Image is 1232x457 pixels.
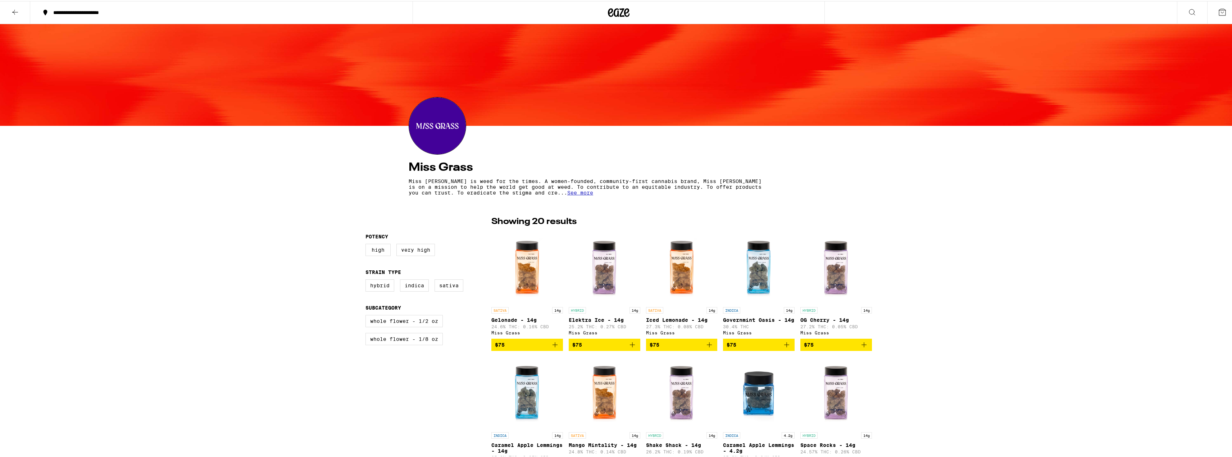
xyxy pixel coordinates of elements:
p: 14g [861,431,872,438]
img: Miss Grass - Governmint Oasis - 14g [723,230,795,302]
img: Miss Grass - Caramel Apple Lemmings - 4.2g [723,356,795,428]
p: Showing 20 results [491,215,577,227]
p: Elektra Ice - 14g [569,316,640,322]
p: Caramel Apple Lemmings - 4.2g [723,441,795,453]
p: 14g [552,306,563,312]
button: Add to bag [723,338,795,350]
div: Miss Grass [491,329,563,334]
a: Open page for OG Cherry - 14g from Miss Grass [800,230,872,338]
p: SATIVA [646,306,663,312]
label: High [365,243,391,255]
p: Governmint Oasis - 14g [723,316,795,322]
span: $75 [727,341,736,347]
a: Open page for Iced Lemonade - 14g from Miss Grass [646,230,718,338]
p: 14g [552,431,563,438]
p: 26.2% THC: 0.19% CBD [646,448,718,453]
p: 24.57% THC: 0.26% CBD [800,448,872,453]
p: 14g [629,431,640,438]
legend: Subcategory [365,304,401,310]
a: Open page for Governmint Oasis - 14g from Miss Grass [723,230,795,338]
img: Miss Grass logo [409,96,466,153]
p: HYBRID [569,306,586,312]
p: HYBRID [800,306,818,312]
p: SATIVA [569,431,586,438]
p: 14g [784,306,795,312]
img: Miss Grass - Iced Lemonade - 14g [646,230,718,302]
p: Mango Mintality - 14g [569,441,640,447]
p: INDICA [491,431,509,438]
p: 14g [706,306,717,312]
p: INDICA [723,431,740,438]
img: Miss Grass - Elektra Ice - 14g [569,230,640,302]
button: Add to bag [800,338,872,350]
img: Miss Grass - OG Cherry - 14g [800,230,872,302]
a: Open page for Gelonade - 14g from Miss Grass [491,230,563,338]
p: 24.8% THC: 0.14% CBD [569,448,640,453]
button: Add to bag [491,338,563,350]
a: Open page for Elektra Ice - 14g from Miss Grass [569,230,640,338]
p: INDICA [723,306,740,312]
p: 14g [706,431,717,438]
img: Miss Grass - Shake Shack - 14g [646,356,718,428]
div: Miss Grass [646,329,718,334]
p: HYBRID [646,431,663,438]
button: Add to bag [646,338,718,350]
label: Whole Flower - 1/2 oz [365,314,443,326]
legend: Strain Type [365,268,401,274]
div: Miss Grass [800,329,872,334]
span: See more [567,189,593,195]
h4: Miss Grass [409,161,829,172]
div: Miss Grass [723,329,795,334]
p: 25.2% THC: 0.27% CBD [569,323,640,328]
p: Miss [PERSON_NAME] is weed for the times. A women-founded, community-first cannabis brand, Miss [... [409,177,765,195]
p: 14g [629,306,640,312]
p: 27.3% THC: 0.08% CBD [646,323,718,328]
legend: Potency [365,233,388,238]
p: Caramel Apple Lemmings - 14g [491,441,563,453]
img: Miss Grass - Mango Mintality - 14g [569,356,640,428]
span: $75 [572,341,582,347]
img: Miss Grass - Space Rocks - 14g [800,356,872,428]
p: Iced Lemonade - 14g [646,316,718,322]
p: Gelonade - 14g [491,316,563,322]
img: Miss Grass - Caramel Apple Lemmings - 14g [491,356,563,428]
label: Indica [400,278,429,291]
p: Shake Shack - 14g [646,441,718,447]
label: Very High [396,243,435,255]
label: Hybrid [365,278,394,291]
p: 27.2% THC: 0.05% CBD [800,323,872,328]
span: $75 [650,341,659,347]
p: Space Rocks - 14g [800,441,872,447]
span: $75 [804,341,814,347]
p: 24.6% THC: 0.16% CBD [491,323,563,328]
div: Miss Grass [569,329,640,334]
p: 4.2g [782,431,795,438]
p: OG Cherry - 14g [800,316,872,322]
img: Miss Grass - Gelonade - 14g [491,230,563,302]
label: Sativa [435,278,463,291]
label: Whole Flower - 1/8 oz [365,332,443,344]
p: 14g [861,306,872,312]
p: SATIVA [491,306,509,312]
p: HYBRID [800,431,818,438]
button: Add to bag [569,338,640,350]
p: 30.4% THC [723,323,795,328]
span: $75 [495,341,505,347]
